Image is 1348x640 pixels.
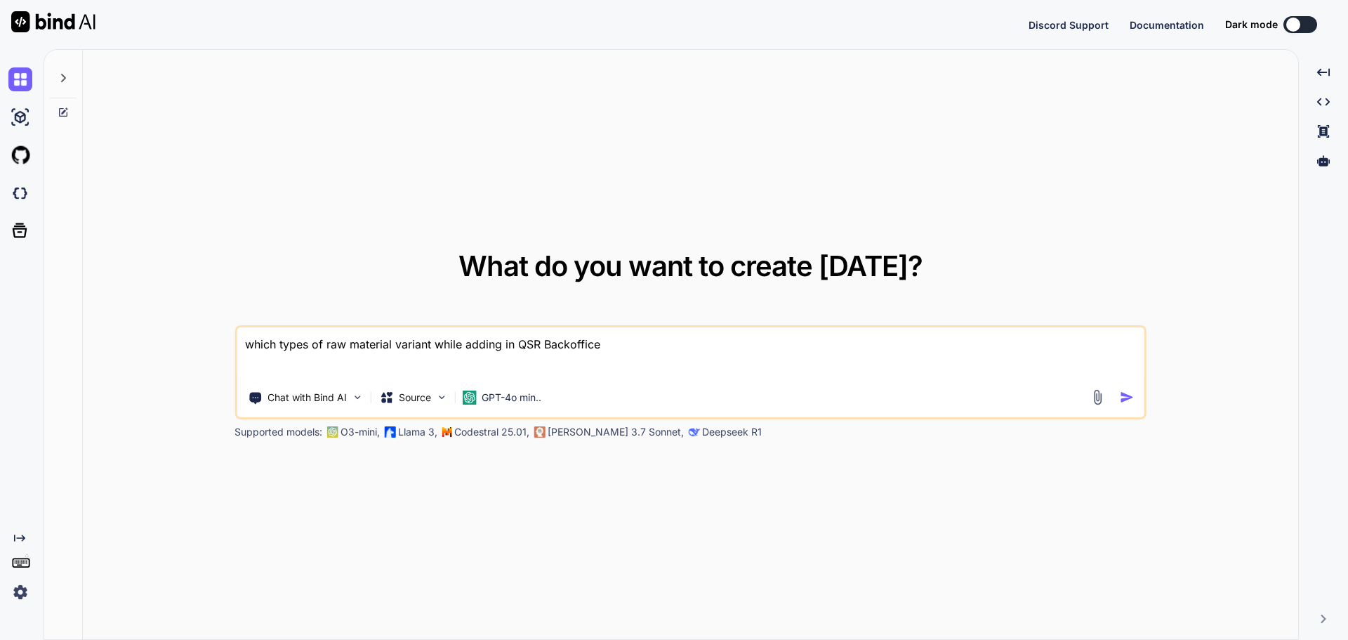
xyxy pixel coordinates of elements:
[1090,389,1106,405] img: attachment
[398,425,437,439] p: Llama 3,
[8,67,32,91] img: chat
[1130,19,1204,31] span: Documentation
[454,425,529,439] p: Codestral 25.01,
[11,11,95,32] img: Bind AI
[702,425,762,439] p: Deepseek R1
[1225,18,1278,32] span: Dark mode
[1029,18,1109,32] button: Discord Support
[482,391,541,405] p: GPT-4o min..
[8,143,32,167] img: githubLight
[399,391,431,405] p: Source
[8,105,32,129] img: ai-studio
[442,427,451,437] img: Mistral-AI
[351,391,363,403] img: Pick Tools
[384,426,395,438] img: Llama2
[8,580,32,604] img: settings
[462,391,476,405] img: GPT-4o mini
[435,391,447,403] img: Pick Models
[548,425,684,439] p: [PERSON_NAME] 3.7 Sonnet,
[1029,19,1109,31] span: Discord Support
[534,426,545,438] img: claude
[267,391,347,405] p: Chat with Bind AI
[458,249,923,283] span: What do you want to create [DATE]?
[237,327,1144,379] textarea: which types of raw material variant while adding in QSR Backoffice
[1120,390,1135,405] img: icon
[1130,18,1204,32] button: Documentation
[688,426,699,438] img: claude
[8,181,32,205] img: darkCloudIdeIcon
[341,425,380,439] p: O3-mini,
[234,425,322,439] p: Supported models:
[326,426,338,438] img: GPT-4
